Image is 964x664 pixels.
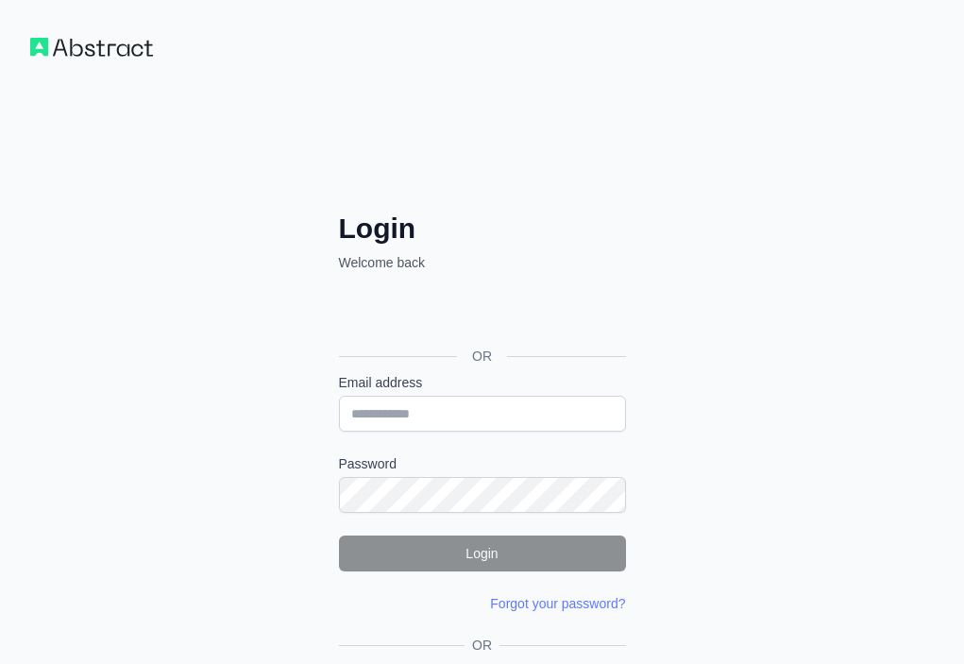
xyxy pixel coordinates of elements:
p: Welcome back [339,253,626,272]
button: Login [339,536,626,571]
label: Email address [339,373,626,392]
span: OR [457,347,507,366]
span: OR [465,636,499,655]
iframe: Przycisk Zaloguj się przez Google [330,293,632,334]
a: Forgot your password? [490,596,625,611]
img: Workflow [30,38,153,57]
h2: Login [339,212,626,246]
label: Password [339,454,626,473]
